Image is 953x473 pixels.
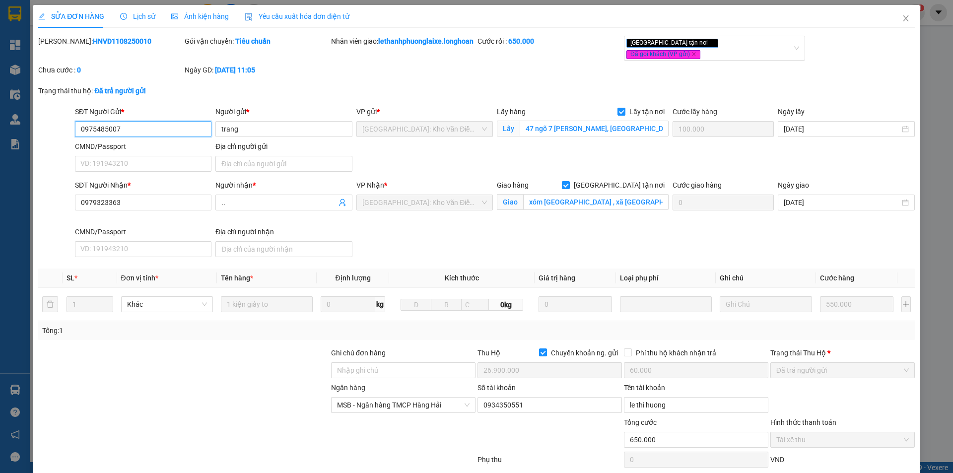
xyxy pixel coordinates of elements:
b: Đã trả người gửi [94,87,146,95]
span: edit [38,13,45,20]
span: Khác [127,297,207,312]
input: Cước giao hàng [673,195,774,210]
span: Đã gọi khách (VP gửi) [626,50,700,59]
div: CMND/Passport [75,226,211,237]
div: VP gửi [356,106,493,117]
input: 0 [820,296,894,312]
span: Định lượng [335,274,370,282]
th: Ghi chú [716,269,816,288]
input: Lấy tận nơi [520,121,669,136]
b: lethanhphuonglaixe.longhoan [378,37,474,45]
span: Thu Hộ [477,349,500,357]
span: Yêu cầu xuất hóa đơn điện tử [245,12,349,20]
div: Địa chỉ người gửi [215,141,352,152]
b: 0 [77,66,81,74]
span: close [709,40,714,45]
input: Ngày giao [784,197,899,208]
span: Tổng cước [624,418,657,426]
img: icon [245,13,253,21]
span: Cước hàng [820,274,854,282]
label: Ghi chú đơn hàng [331,349,386,357]
span: Chuyển khoản ng. gửi [547,347,622,358]
div: Trạng thái Thu Hộ [770,347,915,358]
input: Ghi chú đơn hàng [331,362,476,378]
input: R [431,299,462,311]
b: Tiêu chuẩn [235,37,271,45]
div: Địa chỉ người nhận [215,226,352,237]
div: [PERSON_NAME]: [38,36,183,47]
label: Số tài khoản [477,384,516,392]
span: Lấy hàng [497,108,526,116]
span: user-add [339,199,346,206]
div: SĐT Người Gửi [75,106,211,117]
input: Giao tận nơi [523,194,669,210]
span: Phí thu hộ khách nhận trả [632,347,720,358]
div: Tổng: 1 [42,325,368,336]
span: close [902,14,910,22]
span: Ảnh kiện hàng [171,12,229,20]
button: Close [892,5,920,33]
span: clock-circle [120,13,127,20]
div: Phụ thu [476,454,623,472]
b: 650.000 [508,37,534,45]
b: HNVD1108250010 [93,37,151,45]
div: Chưa cước : [38,65,183,75]
span: close [691,52,696,57]
span: Giá trị hàng [539,274,575,282]
input: Ngày lấy [784,124,899,135]
span: 0kg [489,299,523,311]
input: Cước lấy hàng [673,121,774,137]
div: Người gửi [215,106,352,117]
span: kg [375,296,385,312]
label: Ngân hàng [331,384,365,392]
label: Tên tài khoản [624,384,665,392]
span: picture [171,13,178,20]
div: Cước rồi : [477,36,622,47]
input: Ghi Chú [720,296,812,312]
span: Đơn vị tính [121,274,158,282]
div: Ngày GD: [185,65,329,75]
span: Hà Nội: Kho Văn Điển Thanh Trì [362,122,487,136]
div: Gói vận chuyển: [185,36,329,47]
div: Người nhận [215,180,352,191]
span: Lịch sử [120,12,155,20]
div: SĐT Người Nhận [75,180,211,191]
span: [GEOGRAPHIC_DATA] tận nơi [570,180,669,191]
th: Loại phụ phí [616,269,716,288]
label: Ngày lấy [778,108,805,116]
input: D [401,299,431,311]
div: Nhân viên giao: [331,36,476,47]
input: VD: Bàn, Ghế [221,296,313,312]
span: MSB - Ngân hàng TMCP Hàng Hải [337,398,470,412]
span: [GEOGRAPHIC_DATA] tận nơi [626,39,718,48]
span: Đã trả người gửi [776,363,909,378]
input: Số tài khoản [477,397,622,413]
span: Lấy [497,121,520,136]
span: Giao [497,194,523,210]
label: Cước lấy hàng [673,108,717,116]
button: plus [901,296,911,312]
input: C [461,299,489,311]
label: Ngày giao [778,181,809,189]
b: [DATE] 11:05 [215,66,255,74]
span: Tên hàng [221,274,253,282]
span: SL [67,274,74,282]
span: Hà Nội: Kho Văn Điển Thanh Trì [362,195,487,210]
div: CMND/Passport [75,141,211,152]
input: 0 [539,296,613,312]
label: Hình thức thanh toán [770,418,836,426]
input: Địa chỉ của người nhận [215,241,352,257]
label: Cước giao hàng [673,181,722,189]
input: Địa chỉ của người gửi [215,156,352,172]
input: Tên tài khoản [624,397,768,413]
span: Giao hàng [497,181,529,189]
button: delete [42,296,58,312]
span: VP Nhận [356,181,384,189]
span: SỬA ĐƠN HÀNG [38,12,104,20]
span: VND [770,456,784,464]
span: Lấy tận nơi [625,106,669,117]
div: Trạng thái thu hộ: [38,85,219,96]
span: Kích thước [445,274,479,282]
span: Tài xế thu [776,432,909,447]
